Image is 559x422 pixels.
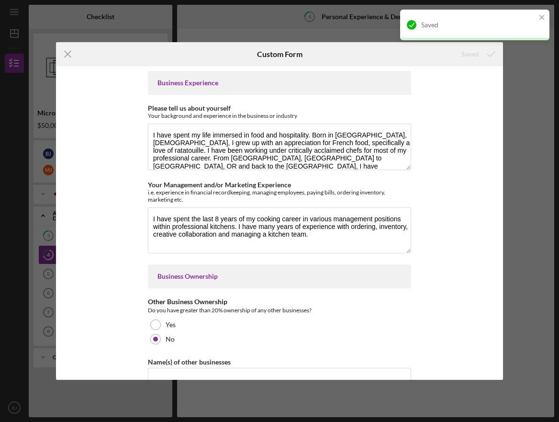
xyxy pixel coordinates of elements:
[461,45,479,64] div: Saved
[148,112,411,119] div: Your background and experience in the business or industry
[148,207,411,253] textarea: I have spent the last 8 years of my cooking career in various management positions within profess...
[148,306,411,315] div: Do you have greater than 20% ownership of any other businesses?
[166,321,176,329] label: Yes
[166,335,175,343] label: No
[452,45,503,64] button: Saved
[421,21,536,29] div: Saved
[257,50,302,58] h6: Custom Form
[148,124,411,170] textarea: I have spent my life immersed in food and hospitality. Born in [GEOGRAPHIC_DATA], [DEMOGRAPHIC_DA...
[148,298,411,306] div: Other Business Ownership
[157,79,402,87] div: Business Experience
[148,181,291,189] label: Your Management and/or Marketing Experience
[148,189,411,203] div: i.e. experience in financial recordkeeping, managing employees, paying bills, ordering inventory,...
[148,358,231,366] label: Name(s) of other businesses
[157,273,402,280] div: Business Ownership
[148,104,231,112] label: Please tell us about yourself
[539,13,546,23] button: close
